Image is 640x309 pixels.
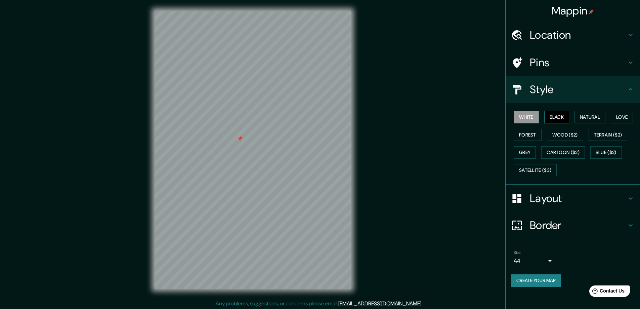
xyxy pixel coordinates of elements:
[530,56,627,69] h4: Pins
[338,300,421,307] a: [EMAIL_ADDRESS][DOMAIN_NAME]
[514,164,557,177] button: Satellite ($3)
[506,212,640,239] div: Border
[506,22,640,48] div: Location
[511,274,561,287] button: Create your map
[589,129,628,141] button: Terrain ($2)
[530,83,627,96] h4: Style
[530,28,627,42] h4: Location
[514,111,539,123] button: White
[574,111,605,123] button: Natural
[580,283,633,302] iframe: Help widget launcher
[506,185,640,212] div: Layout
[589,9,594,14] img: pin-icon.png
[552,4,594,17] h4: Mappin
[422,300,423,308] div: .
[216,300,422,308] p: Any problems, suggestions, or concerns please email .
[514,129,542,141] button: Forest
[155,11,351,289] canvas: Map
[506,76,640,103] div: Style
[541,146,585,159] button: Cartoon ($2)
[506,49,640,76] div: Pins
[423,300,425,308] div: .
[530,219,627,232] h4: Border
[544,111,569,123] button: Black
[530,192,627,205] h4: Layout
[514,250,521,256] label: Size
[547,129,583,141] button: Wood ($2)
[514,256,554,266] div: A4
[514,146,536,159] button: Grey
[590,146,622,159] button: Blue ($2)
[611,111,633,123] button: Love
